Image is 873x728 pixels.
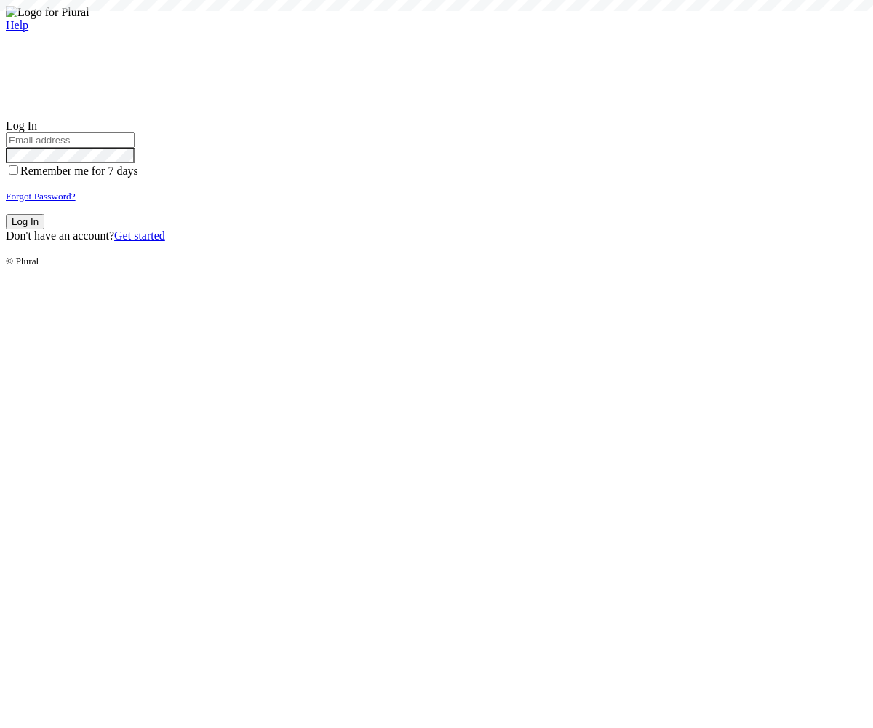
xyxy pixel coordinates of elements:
div: Log In [6,119,867,132]
img: Logo for Plural [6,6,89,19]
input: Email address [6,132,135,148]
div: Don't have an account? [6,229,867,242]
a: Get started [114,229,165,242]
a: Forgot Password? [6,189,76,202]
span: Remember me for 7 days [20,165,138,177]
small: Forgot Password? [6,191,76,202]
button: Log In [6,214,44,229]
small: © Plural [6,256,39,266]
input: Remember me for 7 days [9,165,18,175]
a: Help [6,19,28,31]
